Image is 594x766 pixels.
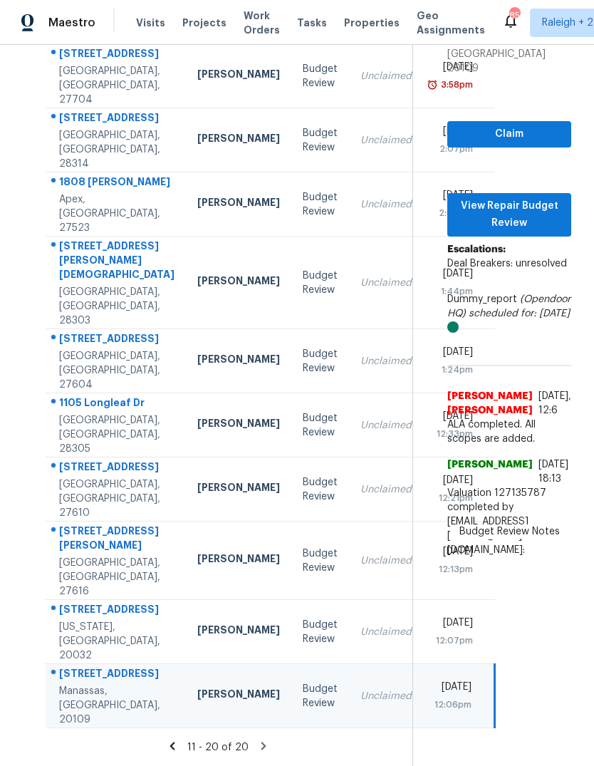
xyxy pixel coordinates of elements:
[303,190,338,219] div: Budget Review
[136,16,165,30] span: Visits
[360,197,412,212] div: Unclaimed
[538,391,571,415] span: [DATE], 12:6
[469,309,570,319] i: scheduled for: [DATE]
[303,126,338,155] div: Budget Review
[447,389,533,418] span: [PERSON_NAME] [PERSON_NAME]
[303,547,338,575] div: Budget Review
[197,352,280,370] div: [PERSON_NAME]
[59,524,174,556] div: [STREET_ADDRESS][PERSON_NAME]
[360,133,412,147] div: Unclaimed
[447,259,567,269] span: Deal Breakers: unresolved
[447,244,506,254] b: Escalations:
[59,46,174,64] div: [STREET_ADDRESS]
[447,193,571,237] button: View Repair Budget Review
[59,460,174,477] div: [STREET_ADDRESS]
[59,331,174,349] div: [STREET_ADDRESS]
[447,418,571,446] span: ALA completed. All scopes are added.
[542,16,593,30] span: Raleigh + 2
[344,16,400,30] span: Properties
[59,192,174,235] div: Apex, [GEOGRAPHIC_DATA], 27523
[509,9,519,23] div: 85
[197,687,280,705] div: [PERSON_NAME]
[59,413,174,456] div: [GEOGRAPHIC_DATA], [GEOGRAPHIC_DATA], 28305
[59,395,174,413] div: 1105 Longleaf Dr
[360,354,412,368] div: Unclaimed
[303,62,338,90] div: Budget Review
[59,684,174,727] div: Manassas, [GEOGRAPHIC_DATA], 20109
[303,347,338,376] div: Budget Review
[59,349,174,392] div: [GEOGRAPHIC_DATA], [GEOGRAPHIC_DATA], 27604
[303,475,338,504] div: Budget Review
[360,69,412,83] div: Unclaimed
[48,16,95,30] span: Maestro
[447,457,533,486] span: [PERSON_NAME]
[447,486,571,557] span: Valuation 127135787 completed by [EMAIL_ADDRESS][PERSON_NAME][DOMAIN_NAME]:
[59,110,174,128] div: [STREET_ADDRESS]
[197,274,280,291] div: [PERSON_NAME]
[447,294,570,319] i: (Opendoor HQ)
[360,418,412,433] div: Unclaimed
[360,276,412,290] div: Unclaimed
[197,552,280,569] div: [PERSON_NAME]
[197,67,280,85] div: [PERSON_NAME]
[303,269,338,297] div: Budget Review
[303,682,338,710] div: Budget Review
[447,292,571,335] div: Dummy_report
[459,197,560,232] span: View Repair Budget Review
[197,480,280,498] div: [PERSON_NAME]
[197,623,280,641] div: [PERSON_NAME]
[360,482,412,497] div: Unclaimed
[59,64,174,107] div: [GEOGRAPHIC_DATA], [GEOGRAPHIC_DATA], 27704
[59,602,174,620] div: [STREET_ADDRESS]
[197,195,280,213] div: [PERSON_NAME]
[451,524,568,539] span: Budget Review Notes
[538,460,568,484] span: [DATE] 18:13
[360,689,412,703] div: Unclaimed
[447,33,571,76] div: Manassas, [GEOGRAPHIC_DATA] 20109
[360,554,412,568] div: Unclaimed
[303,411,338,440] div: Budget Review
[59,128,174,171] div: [GEOGRAPHIC_DATA], [GEOGRAPHIC_DATA], 28314
[360,625,412,639] div: Unclaimed
[244,9,280,37] span: Work Orders
[297,18,327,28] span: Tasks
[187,742,249,752] span: 11 - 20 of 20
[59,477,174,520] div: [GEOGRAPHIC_DATA], [GEOGRAPHIC_DATA], 27610
[59,666,174,684] div: [STREET_ADDRESS]
[197,131,280,149] div: [PERSON_NAME]
[417,9,485,37] span: Geo Assignments
[59,620,174,663] div: [US_STATE], [GEOGRAPHIC_DATA], 20032
[182,16,226,30] span: Projects
[59,239,174,285] div: [STREET_ADDRESS][PERSON_NAME][DEMOGRAPHIC_DATA]
[197,416,280,434] div: [PERSON_NAME]
[59,175,174,192] div: 1808 [PERSON_NAME]
[459,125,560,143] span: Claim
[59,285,174,328] div: [GEOGRAPHIC_DATA], [GEOGRAPHIC_DATA], 28303
[447,121,571,147] button: Claim
[59,556,174,599] div: [GEOGRAPHIC_DATA], [GEOGRAPHIC_DATA], 27616
[303,618,338,646] div: Budget Review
